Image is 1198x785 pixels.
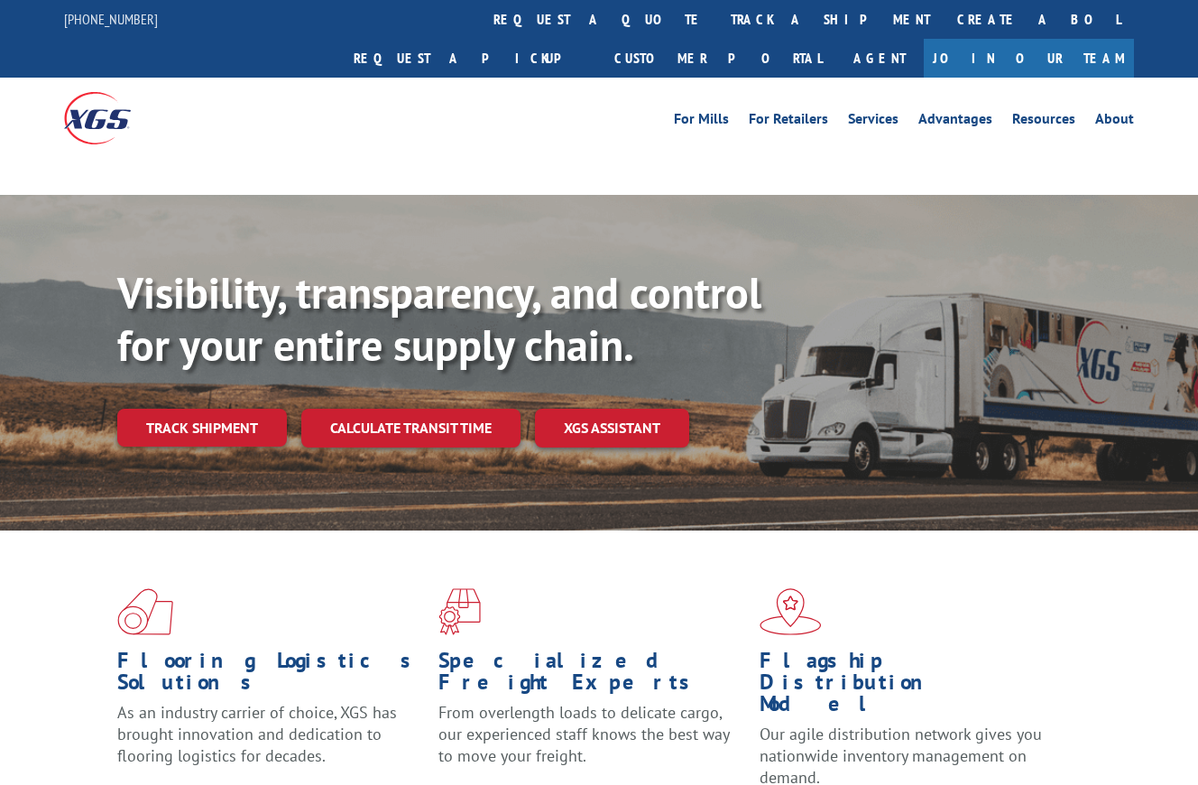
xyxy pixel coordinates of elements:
[340,39,601,78] a: Request a pickup
[924,39,1134,78] a: Join Our Team
[64,10,158,28] a: [PHONE_NUMBER]
[117,702,397,766] span: As an industry carrier of choice, XGS has brought innovation and dedication to flooring logistics...
[674,112,729,132] a: For Mills
[438,650,746,702] h1: Specialized Freight Experts
[438,702,746,782] p: From overlength loads to delicate cargo, our experienced staff knows the best way to move your fr...
[1095,112,1134,132] a: About
[1012,112,1075,132] a: Resources
[117,264,761,373] b: Visibility, transparency, and control for your entire supply chain.
[918,112,992,132] a: Advantages
[535,409,689,448] a: XGS ASSISTANT
[749,112,828,132] a: For Retailers
[117,588,173,635] img: xgs-icon-total-supply-chain-intelligence-red
[835,39,924,78] a: Agent
[438,588,481,635] img: xgs-icon-focused-on-flooring-red
[117,650,425,702] h1: Flooring Logistics Solutions
[301,409,521,448] a: Calculate transit time
[601,39,835,78] a: Customer Portal
[760,650,1067,724] h1: Flagship Distribution Model
[760,588,822,635] img: xgs-icon-flagship-distribution-model-red
[117,409,287,447] a: Track shipment
[848,112,898,132] a: Services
